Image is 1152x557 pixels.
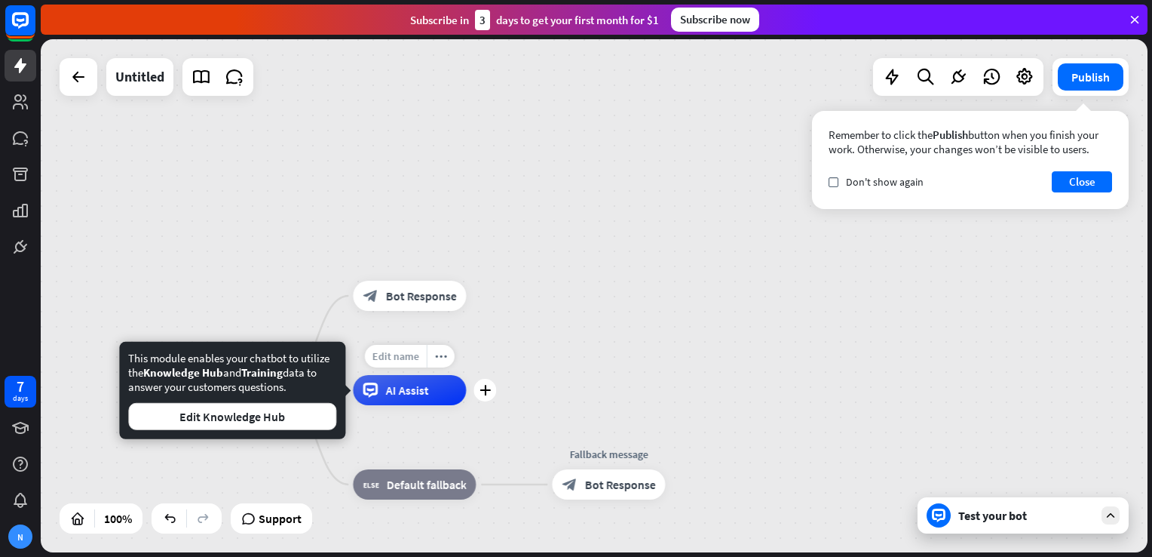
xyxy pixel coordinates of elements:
span: Training [241,365,283,380]
i: block_bot_response [363,288,378,303]
span: Support [259,506,302,531]
span: Default fallback [386,477,466,492]
div: This module enables your chatbot to utilize the and data to answer your customers questions. [128,351,336,430]
button: Close [1052,171,1112,192]
div: Remember to click the button when you finish your work. Otherwise, your changes won’t be visible ... [829,128,1112,156]
button: Publish [1058,63,1123,91]
span: Knowledge Hub [143,365,223,380]
span: Bot Response [584,477,655,492]
div: Subscribe now [671,8,759,32]
span: Don't show again [846,175,924,189]
i: block_fallback [363,477,378,492]
a: 7 days [5,376,36,408]
button: Open LiveChat chat widget [12,6,57,51]
i: plus [479,385,491,395]
span: Bot Response [385,288,456,303]
i: block_bot_response [562,477,577,492]
span: AI Assist [385,383,428,398]
div: days [13,393,28,404]
i: more_horiz [435,351,447,362]
div: N [8,525,32,549]
span: Publish [933,128,968,142]
div: 3 [475,10,490,30]
div: 100% [100,506,136,531]
div: Fallback message [541,447,676,462]
div: Subscribe in days to get your first month for $1 [410,10,659,30]
span: Edit name [372,349,419,363]
div: Untitled [115,58,164,96]
div: Test your bot [958,508,1094,523]
button: Edit Knowledge Hub [128,403,336,430]
div: 7 [17,380,24,393]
